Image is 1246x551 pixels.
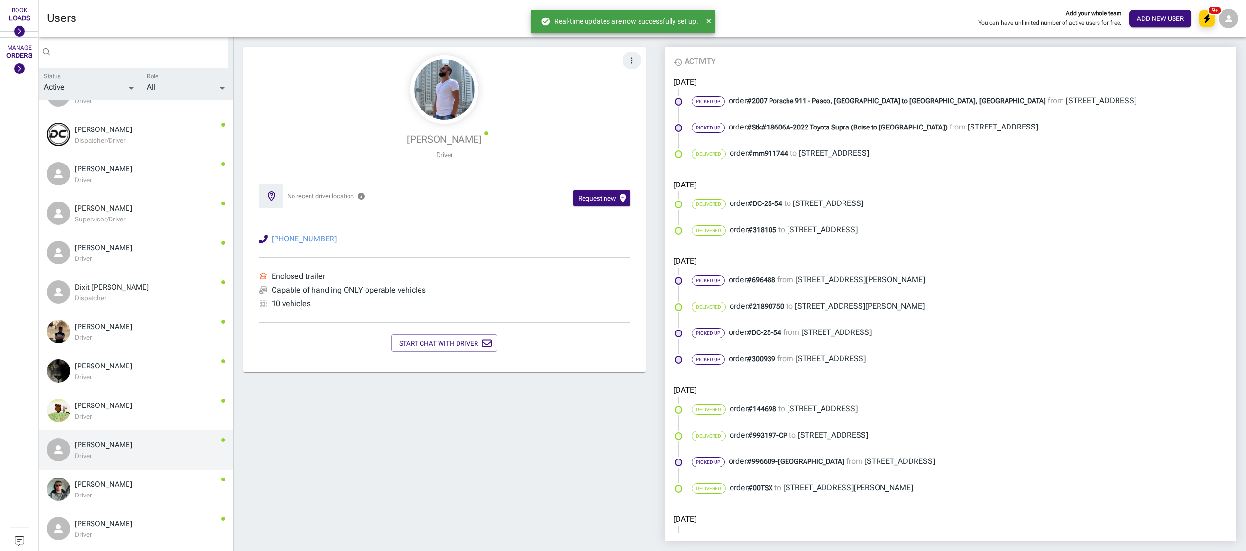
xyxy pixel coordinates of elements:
[673,431,684,441] div: 08/21/2025 5:58 PM
[47,11,76,26] h5: Users
[221,320,225,324] div: Active
[696,228,721,233] span: Delivered
[75,333,219,341] div: Driver
[673,199,684,210] div: 08/23/2025 1:46 PM
[39,470,233,510] a: [PERSON_NAME]Driver
[729,354,747,363] span: order
[747,355,775,363] strong: # 300939
[39,233,233,273] a: [PERSON_NAME]Driver
[786,301,793,311] span: to
[272,232,337,246] h6: [PHONE_NUMBER]
[6,52,32,59] div: ORDERS
[287,191,354,201] span: No recent driver location
[778,404,785,413] span: to
[75,412,219,420] div: Driver
[75,401,219,410] div: [PERSON_NAME]
[729,457,747,466] span: order
[75,165,219,173] div: [PERSON_NAME]
[730,148,869,158] span: [STREET_ADDRESS]
[147,73,159,81] label: Role
[747,458,844,465] strong: # 996609-[GEOGRAPHIC_DATA]
[846,457,862,466] span: from
[730,225,858,234] span: [STREET_ADDRESS]
[790,148,797,158] span: to
[730,404,858,413] span: [STREET_ADDRESS]
[748,484,772,492] a: #00TSX
[777,275,793,284] span: from
[748,302,784,310] strong: # 21890750
[748,200,782,207] a: #DC-25-54
[777,354,793,363] span: from
[673,302,684,312] div: 08/22/2025 1:08 PM
[221,202,225,205] div: Active
[748,200,782,207] strong: # DC-25-54
[696,407,721,412] span: Delivered
[978,18,1121,28] span: You can have unlimited number of active users for free.
[673,123,684,133] div: 08/24/2025 9:54 AM
[730,483,748,492] span: order
[673,76,1236,533] div: grid
[673,225,684,236] div: 08/23/2025 1:42 PM
[1066,10,1121,17] strong: Add your whole team
[75,125,219,134] div: [PERSON_NAME]
[730,483,913,492] span: [STREET_ADDRESS][PERSON_NAME]
[730,148,748,158] span: order
[696,125,720,130] span: Picked up
[75,294,219,302] div: Dispatcher
[75,362,219,370] div: [PERSON_NAME]
[44,73,61,81] label: Status
[75,255,219,262] div: Driver
[673,483,684,494] div: 08/21/2025 7:55 AM
[747,276,775,284] strong: # 696488
[484,131,488,135] span: Active
[47,399,70,422] img: vinni_280-thumbnail-200x200.webp
[729,122,747,131] span: order
[221,241,225,245] div: Active
[747,123,948,131] strong: # Stk#18606A-2022 Toyota Supra (Boise to [GEOGRAPHIC_DATA])
[747,97,1046,105] a: #2007 Porsche 911 - Pasco, [GEOGRAPHIC_DATA] to [GEOGRAPHIC_DATA], [GEOGRAPHIC_DATA]
[747,123,948,131] a: #Stk#18606A-2022 Toyota Supra (Boise to [GEOGRAPHIC_DATA])
[696,433,721,439] span: Delivered
[44,81,137,95] div: Active
[748,484,772,492] strong: # 00TSX
[696,99,720,104] span: Picked up
[685,55,715,67] span: Activity
[696,459,720,465] span: Picked up
[730,430,868,440] span: [STREET_ADDRESS]
[748,405,776,413] a: #144698
[729,354,866,363] span: [STREET_ADDRESS]
[730,199,863,208] span: [STREET_ADDRESS]
[47,478,70,501] img: DriverProfile_t1PiiRf-thumbnail-200x200.png
[39,312,233,352] a: [PERSON_NAME]Driver
[747,329,781,336] a: #DC-25-54
[730,199,748,208] span: order
[729,96,1136,105] span: [STREET_ADDRESS]
[259,299,268,308] img: vehicles.svg
[789,430,796,440] span: to
[673,404,684,415] div: 08/21/2025 6:47 PM
[748,431,787,439] a: #993197-CP
[7,45,32,52] div: MANAGE
[748,149,788,157] a: #mm911744
[730,430,748,440] span: order
[673,328,684,339] div: 08/22/2025 7:27 AM
[1208,5,1223,15] span: 9+
[783,328,799,337] span: from
[696,486,721,491] span: Delivered
[696,357,720,362] span: Picked up
[221,438,225,442] div: Active
[47,359,70,383] img: user_avatar_fjW6ipS-thumbnail-200x200-70.jpg
[673,255,1236,268] div: [DATE]
[673,513,1236,526] div: [DATE]
[39,100,233,551] div: grid
[221,399,225,403] div: Active
[75,322,219,331] div: [PERSON_NAME]
[221,478,225,481] div: Active
[730,301,748,311] span: order
[39,194,233,234] a: [PERSON_NAME]Supervisor/Driver
[696,278,720,283] span: Picked up
[272,297,311,311] h6: 10 vehicles
[259,150,630,160] div: Driver
[407,133,482,145] span: [PERSON_NAME]
[221,123,225,127] div: Active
